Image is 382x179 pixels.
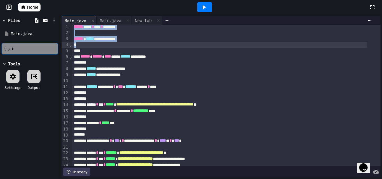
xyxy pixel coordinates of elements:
[62,42,69,48] div: 4
[28,85,40,90] div: Output
[62,36,69,42] div: 3
[62,144,69,150] div: 21
[62,156,69,162] div: 23
[62,48,69,54] div: 5
[11,31,58,37] div: Main.java
[62,84,69,90] div: 11
[62,78,69,84] div: 10
[62,16,97,25] div: Main.java
[97,17,124,24] div: Main.java
[62,108,69,114] div: 15
[62,66,69,72] div: 8
[62,54,69,60] div: 6
[62,17,89,24] div: Main.java
[18,3,41,11] a: Home
[62,30,69,36] div: 2
[132,17,155,24] div: New tab
[62,150,69,156] div: 22
[62,162,69,168] div: 24
[69,54,72,59] span: Fold line
[62,24,69,30] div: 1
[62,126,69,132] div: 18
[62,102,69,108] div: 14
[62,114,69,120] div: 16
[27,4,38,10] span: Home
[63,168,90,176] div: History
[69,42,72,47] span: Fold line
[62,90,69,96] div: 12
[62,72,69,78] div: 9
[62,96,69,102] div: 13
[5,85,21,90] div: Settings
[62,132,69,138] div: 19
[8,61,20,67] div: Tools
[62,120,69,126] div: 17
[8,17,20,24] div: Files
[97,16,132,25] div: Main.java
[62,60,69,66] div: 7
[357,155,376,173] iframe: chat widget
[62,138,69,144] div: 20
[132,16,162,25] div: New tab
